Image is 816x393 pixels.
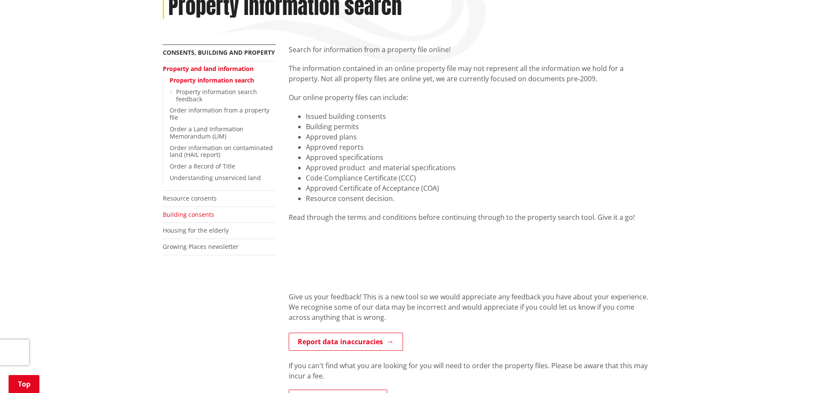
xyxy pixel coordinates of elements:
span: Our online property files can include: [289,93,408,102]
a: Order information from a property file [170,106,269,121]
a: Resource consents [163,194,217,202]
a: Property and land information [163,65,254,73]
a: Order a Record of Title [170,162,235,170]
a: Building consents [163,210,214,219]
a: Growing Places newsletter [163,242,239,251]
li: Approved product and material specifications [306,163,654,173]
a: Property information search feedback [176,88,257,103]
a: Understanding unserviced land [170,174,261,182]
a: Report data inaccuracies [289,333,403,351]
p: Search for information from a property file online! [289,44,654,55]
li: Approved reports [306,142,654,152]
li: Approved specifications [306,152,654,163]
a: Top [9,375,39,393]
p: The information contained in an online property file may not represent all the information we hol... [289,63,654,84]
div: Read through the terms and conditions before continuing through to the property search tool. Give... [289,212,654,222]
a: Order a Land Information Memorandum (LIM) [170,125,243,140]
li: Approved plans [306,132,654,142]
li: Building permits [306,121,654,132]
li: Approved Certificate of Acceptance (COA) [306,183,654,193]
a: Property information search [170,76,254,84]
li: Issued building consents [306,111,654,121]
li: Resource consent decision. [306,193,654,204]
a: Consents, building and property [163,48,275,56]
div: Give us your feedback! This is a new tool so we would appreciate any feedback you have about your... [289,292,654,333]
a: Order information on contaminated land (HAIL report) [170,144,273,159]
iframe: Messenger Launcher [777,357,807,388]
a: Housing for the elderly [163,226,229,234]
p: If you can't find what you are looking for you will need to order the property files. Please be a... [289,360,654,381]
li: Code Compliance Certificate (CCC) [306,173,654,183]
